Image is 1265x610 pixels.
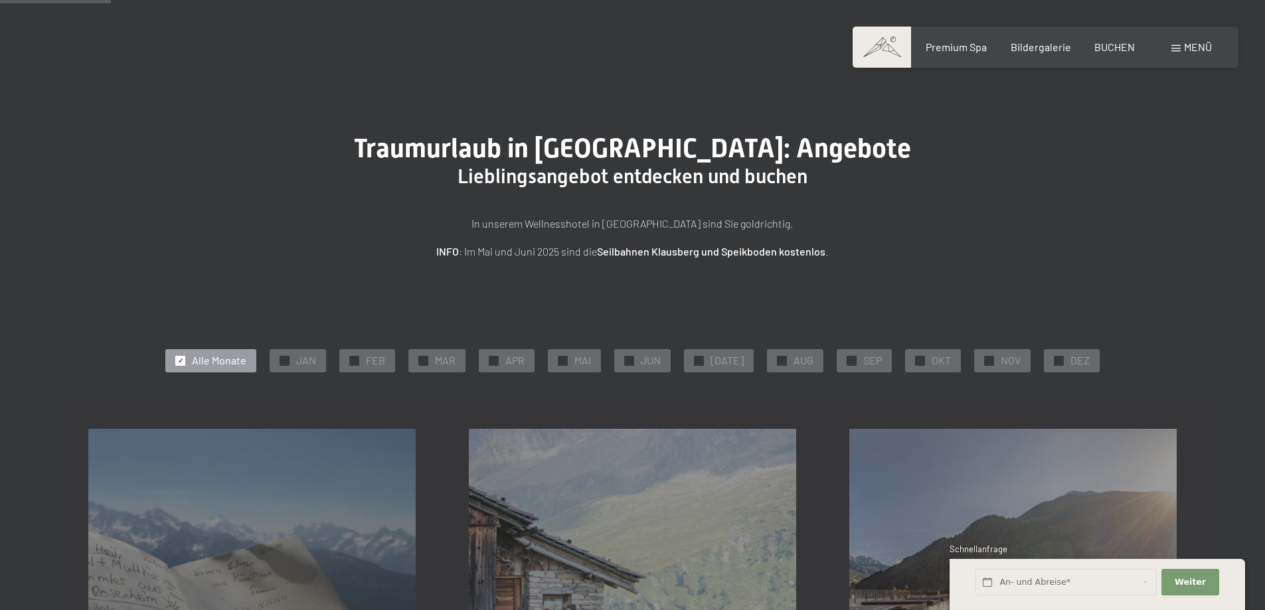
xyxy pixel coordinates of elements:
button: Weiter [1161,569,1219,596]
span: Menü [1184,40,1212,53]
span: ✓ [780,356,785,365]
span: [DATE] [711,353,744,368]
span: ✓ [491,356,497,365]
span: Weiter [1175,576,1206,588]
span: DEZ [1070,353,1090,368]
span: OKT [932,353,951,368]
p: In unserem Wellnesshotel in [GEOGRAPHIC_DATA] sind Sie goldrichtig. [301,215,965,232]
span: ✓ [627,356,632,365]
span: MAR [435,353,456,368]
span: FEB [366,353,385,368]
span: NOV [1001,353,1021,368]
span: Traumurlaub in [GEOGRAPHIC_DATA]: Angebote [354,133,911,164]
span: ✓ [178,356,183,365]
span: JUN [641,353,661,368]
span: Schnellanfrage [950,544,1007,554]
span: ✓ [987,356,992,365]
span: Lieblingsangebot entdecken und buchen [458,165,807,188]
span: ✓ [560,356,566,365]
p: : Im Mai und Juni 2025 sind die . [301,243,965,260]
span: ✓ [421,356,426,365]
span: Alle Monate [192,353,246,368]
a: Premium Spa [926,40,987,53]
span: ✓ [352,356,357,365]
a: BUCHEN [1094,40,1135,53]
strong: Seilbahnen Klausberg und Speikboden kostenlos [597,245,825,258]
span: ✓ [697,356,702,365]
span: APR [505,353,525,368]
span: MAI [574,353,591,368]
span: ✓ [849,356,855,365]
span: AUG [794,353,813,368]
span: ✓ [282,356,288,365]
strong: INFO [436,245,459,258]
span: ✓ [918,356,923,365]
a: Bildergalerie [1011,40,1071,53]
span: JAN [296,353,316,368]
span: ✓ [1056,356,1062,365]
span: SEP [863,353,882,368]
